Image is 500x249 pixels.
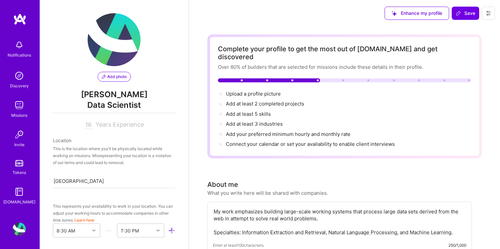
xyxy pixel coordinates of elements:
span: Add photo [102,74,127,80]
div: 250/1,000 [448,242,466,249]
span: Enhance my profile [392,10,442,17]
span: Data Scientist [53,100,175,113]
img: logo [13,13,26,25]
img: discovery [13,69,26,82]
span: [PERSON_NAME] [53,90,175,100]
img: guide book [13,185,26,198]
span: Upload a profile picture [226,91,281,97]
span: Add at least 3 industries [226,121,283,127]
div: Invite [14,141,24,148]
div: [DOMAIN_NAME] [3,198,35,205]
i: icon HorizontalInLineDivider [105,227,112,234]
div: Over 80% of builders that are selected for missions include these details in their profile. [218,63,471,70]
span: Years Experience [96,121,144,128]
input: XX [85,121,93,129]
img: User Avatar [88,13,141,66]
img: User Avatar [13,223,26,236]
i: icon PencilPurple [102,75,106,79]
div: Missions [11,112,27,119]
i: icon SuggestedTeams [392,11,397,16]
i: icon Chevron [92,229,96,232]
img: tokens [15,160,23,166]
div: What you write here will be shared with companies. [207,189,328,196]
div: About me [207,180,238,189]
div: This represents your availability to work in your location. You can adjust your working hours to ... [53,203,175,224]
img: Invite [13,128,26,141]
span: Connect your calendar or set your availability to enable client interviews [226,141,395,147]
textarea: My work emphasizes building large-scale working systems that process large data sets derived from... [213,207,466,236]
i: icon Chevron [156,229,160,232]
span: Add at least 2 completed projects [226,101,304,107]
button: Learn how [74,217,94,224]
span: Add your preferred minimum hourly and monthly rate [226,131,351,137]
span: Save [456,10,475,17]
div: Tokens [13,169,26,176]
span: Enter at least 100 characters. [213,242,265,249]
div: 8:30 AM [57,227,75,234]
div: This is the location where you'll be physically located while working on missions. Misrepresentin... [53,145,175,166]
div: Notifications [8,52,31,59]
div: Discovery [10,82,29,89]
div: Location [53,137,175,144]
span: Add at least 5 skills [226,111,271,117]
img: bell [13,38,26,52]
div: Complete your profile to get the most out of [DOMAIN_NAME] and get discovered [218,45,471,61]
div: 7:30 PM [121,227,139,234]
img: teamwork [13,99,26,112]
